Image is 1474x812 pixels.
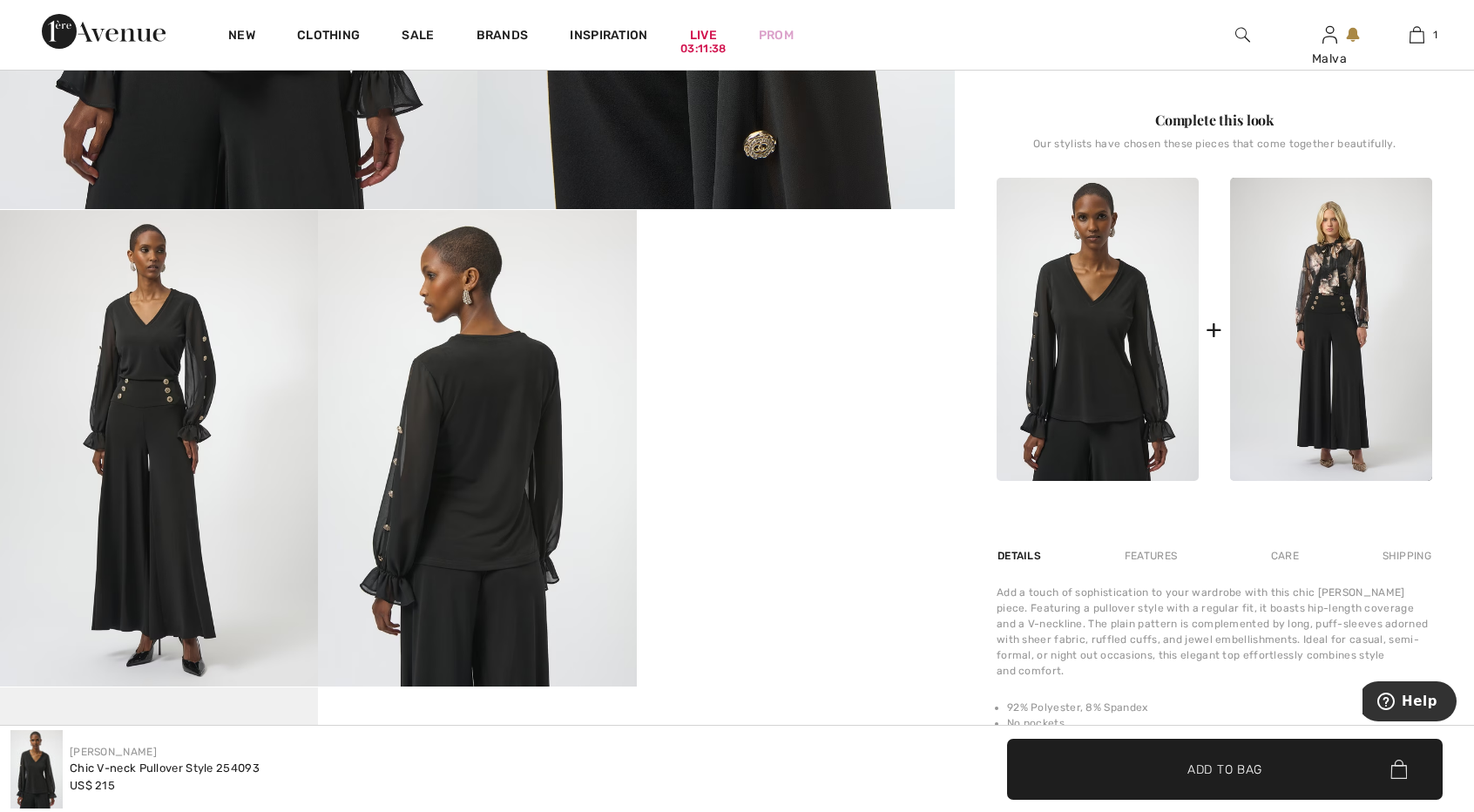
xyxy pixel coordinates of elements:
[1287,50,1372,68] div: Malva
[1187,760,1262,778] span: Add to Bag
[1374,24,1459,45] a: 1
[1206,310,1222,349] div: +
[997,138,1432,164] div: Our stylists have chosen these pieces that come together beautifully.
[1322,24,1337,45] img: My Info
[402,28,434,46] a: Sale
[1007,715,1432,731] li: No pockets
[997,178,1199,481] img: Chic V-Neck Pullover Style 254093
[1322,26,1337,43] a: Sign In
[297,28,360,46] a: Clothing
[637,210,955,369] video: Your browser does not support the video tag.
[1230,178,1432,481] img: High-Waisted Formal Trousers Style 254178
[318,210,636,687] img: Chic V-Neck Pullover Style 254093. 4
[1410,24,1424,45] img: My Bag
[1235,24,1250,45] img: search the website
[70,746,157,758] a: [PERSON_NAME]
[1378,540,1432,572] div: Shipping
[997,110,1432,131] div: Complete this look
[1362,681,1457,725] iframe: Opens a widget where you can find more information
[680,41,726,58] div: 03:11:38
[570,28,647,46] span: Inspiration
[997,540,1045,572] div: Details
[1390,760,1407,779] img: Bag.svg
[690,26,717,44] a: Live03:11:38
[10,730,63,809] img: Chic V-Neck Pullover Style 254093
[70,779,115,792] span: US$ 215
[997,585,1432,679] div: Add a touch of sophistication to your wardrobe with this chic [PERSON_NAME] piece. Featuring a pu...
[228,28,255,46] a: New
[1110,540,1192,572] div: Features
[42,14,166,49] img: 1ère Avenue
[1007,700,1432,715] li: 92% Polyester, 8% Spandex
[1256,540,1314,572] div: Care
[70,760,260,777] div: Chic V-neck Pullover Style 254093
[1433,27,1437,43] span: 1
[759,26,794,44] a: Prom
[1007,739,1443,800] button: Add to Bag
[477,28,529,46] a: Brands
